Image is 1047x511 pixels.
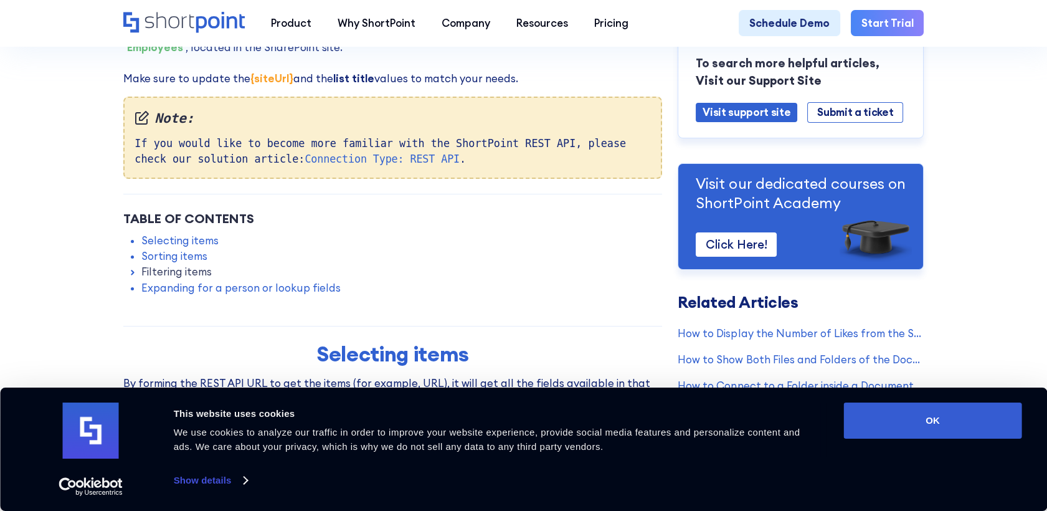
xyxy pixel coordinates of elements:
a: Expanding for a person or lookup fields [141,280,341,296]
div: Chat-Widget [823,366,1047,511]
a: Selecting items [141,233,219,249]
a: Sorting items [141,249,207,264]
em: Note: [135,108,650,128]
div: Resources [516,16,568,31]
div: Company [442,16,490,31]
strong: list title [333,72,374,85]
button: OK [844,403,1022,439]
div: Table of Contents [123,209,663,228]
p: Visit our dedicated courses on ShortPoint Academy [696,174,906,212]
a: Click Here! [696,232,777,257]
h2: Selecting items [159,341,626,366]
a: Connection Type: REST API [305,153,460,165]
div: If you would like to become more familiar with the ShortPoint REST API, please check our solution... [123,97,663,179]
h3: Related Articles [678,295,924,310]
a: Schedule Demo [739,10,840,36]
a: Why ShortPoint [325,10,429,36]
a: Visit support site [696,102,797,122]
div: This website uses cookies [174,406,816,421]
a: Start Trial [851,10,924,36]
a: Usercentrics Cookiebot - opens in a new window [36,477,145,496]
div: Why ShortPoint [338,16,415,31]
strong: {siteUrl} [250,72,293,85]
div: Product [271,16,311,31]
a: How to Connect to a Folder inside a Document Library Using REST API [678,378,924,393]
p: To search more helpful articles, Visit our Support Site [696,54,906,90]
a: Resources [503,10,581,36]
a: How to Show Both Files and Folders of the Document Library in a ShortPoint Element [678,351,924,367]
a: Company [429,10,503,36]
a: Home [123,12,245,34]
a: Show details [174,471,247,490]
img: logo [63,403,119,459]
a: Filtering items [141,264,212,280]
span: We use cookies to analyze our traffic in order to improve your website experience, provide social... [174,427,800,452]
a: How to Display the Number of Likes from the SharePoint List Items [678,325,924,341]
strong: Employees [127,41,183,54]
iframe: Chat Widget [823,366,1047,511]
a: Pricing [581,10,642,36]
a: Product [258,10,325,36]
div: Pricing [594,16,628,31]
a: Submit a ticket [807,102,903,123]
